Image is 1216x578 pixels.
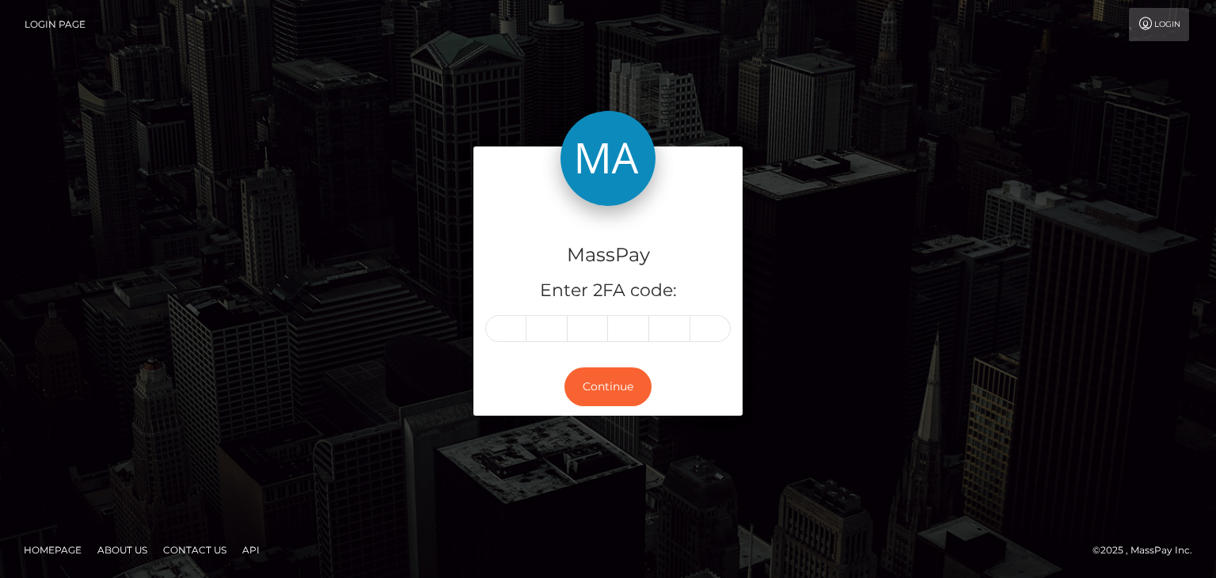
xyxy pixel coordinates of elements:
[560,111,655,206] img: MassPay
[157,538,233,562] a: Contact Us
[91,538,154,562] a: About Us
[1092,542,1204,559] div: © 2025 , MassPay Inc.
[17,538,88,562] a: Homepage
[485,279,731,303] h5: Enter 2FA code:
[485,241,731,269] h4: MassPay
[25,8,85,41] a: Login Page
[564,367,652,406] button: Continue
[236,538,266,562] a: API
[1129,8,1189,41] a: Login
